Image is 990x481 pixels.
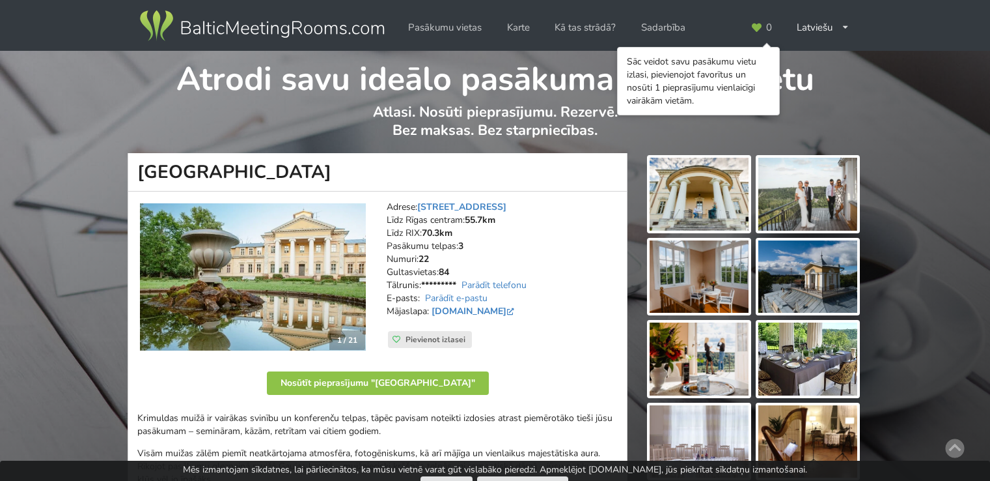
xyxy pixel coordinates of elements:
[758,405,857,478] img: Krimuldas muiža | Sigulda | Pasākumu vieta - galerijas bilde
[758,323,857,396] img: Krimuldas muiža | Sigulda | Pasākumu vieta - galerijas bilde
[650,323,749,396] img: Krimuldas muiža | Sigulda | Pasākumu vieta - galerijas bilde
[140,203,366,351] img: Pils, muiža | Sigulda | Krimuldas muiža
[128,153,627,192] h1: [GEOGRAPHIC_DATA]
[137,8,387,44] img: Baltic Meeting Rooms
[329,330,365,350] div: 1 / 21
[128,103,862,153] p: Atlasi. Nosūti pieprasījumu. Rezervē. Bez maksas. Bez starpniecības.
[432,305,517,317] a: [DOMAIN_NAME]
[439,266,449,278] strong: 84
[458,240,463,252] strong: 3
[140,203,366,351] a: Pils, muiža | Sigulda | Krimuldas muiža 1 / 21
[399,15,491,40] a: Pasākumu vietas
[417,201,506,213] a: [STREET_ADDRESS]
[419,253,429,265] strong: 22
[498,15,539,40] a: Karte
[788,15,859,40] div: Latviešu
[461,279,527,291] a: Parādīt telefonu
[422,227,452,239] strong: 70.3km
[425,292,488,304] a: Parādīt e-pastu
[650,405,749,478] img: Krimuldas muiža | Sigulda | Pasākumu vieta - galerijas bilde
[758,158,857,231] img: Krimuldas muiža | Sigulda | Pasākumu vieta - galerijas bilde
[387,201,618,331] address: Adrese: Līdz Rīgas centram: Līdz RIX: Pasākumu telpas: Numuri: Gultasvietas: Tālrunis: E-pasts: M...
[267,372,489,395] button: Nosūtīt pieprasījumu "[GEOGRAPHIC_DATA]"
[137,412,618,438] p: Krimuldas muižā ir vairākas svinību un konferenču telpas, tāpēc pavisam noteikti izdosies atrast ...
[627,55,770,107] div: Sāc veidot savu pasākumu vietu izlasi, pievienojot favorītus un nosūti 1 pieprasījumu vienlaicīgi...
[406,334,465,345] span: Pievienot izlasei
[465,214,495,226] strong: 55.7km
[650,158,749,231] img: Krimuldas muiža | Sigulda | Pasākumu vieta - galerijas bilde
[128,51,862,100] h1: Atrodi savu ideālo pasākuma norises vietu
[758,241,857,313] img: Krimuldas muiža | Sigulda | Pasākumu vieta - galerijas bilde
[632,15,694,40] a: Sadarbība
[650,241,749,313] img: Krimuldas muiža | Sigulda | Pasākumu vieta - galerijas bilde
[766,23,772,33] span: 0
[545,15,625,40] a: Kā tas strādā?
